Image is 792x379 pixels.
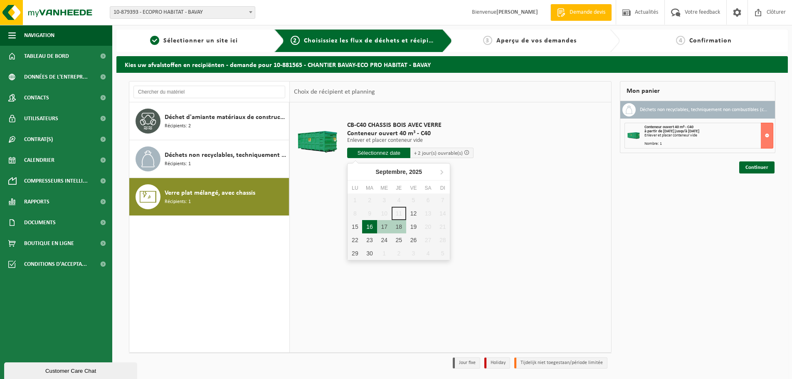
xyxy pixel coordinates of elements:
[165,160,191,168] span: Récipients: 1
[644,142,773,146] div: Nombre: 1
[163,37,238,44] span: Sélectionner un site ici
[165,150,287,160] span: Déchets non recyclables, techniquement non combustibles (combustibles)
[347,148,410,158] input: Sélectionnez date
[362,184,377,192] div: Ma
[550,4,612,21] a: Demande devis
[496,9,538,15] strong: [PERSON_NAME]
[24,108,58,129] span: Utilisateurs
[484,357,510,369] li: Holiday
[421,184,435,192] div: Sa
[362,247,377,260] div: 30
[348,247,362,260] div: 29
[290,82,379,102] div: Choix de récipient et planning
[347,129,474,138] span: Conteneur ouvert 40 m³ - C40
[24,25,54,46] span: Navigation
[129,102,289,140] button: Déchet d'amiante matériaux de construction inertes (non friable) Récipients: 2
[377,184,392,192] div: Me
[24,254,87,275] span: Conditions d'accepta...
[362,220,377,233] div: 16
[165,122,191,130] span: Récipients: 2
[150,36,159,45] span: 1
[453,357,480,369] li: Jour fixe
[739,161,775,173] a: Continuer
[362,233,377,247] div: 23
[373,165,426,178] div: Septembre,
[348,220,362,233] div: 15
[348,233,362,247] div: 22
[406,247,421,260] div: 3
[392,184,406,192] div: Je
[129,140,289,178] button: Déchets non recyclables, techniquement non combustibles (combustibles) Récipients: 1
[24,171,88,191] span: Compresseurs intelli...
[644,134,773,138] div: Enlever et placer conteneur vide
[406,207,421,220] div: 12
[110,7,255,18] span: 10-879393 - ECOPRO HABITAT - BAVAY
[644,125,693,129] span: Conteneur ouvert 40 m³ - C40
[676,36,685,45] span: 4
[392,233,406,247] div: 25
[392,247,406,260] div: 2
[165,198,191,206] span: Récipients: 1
[348,184,362,192] div: Lu
[347,138,474,144] p: Enlever et placer conteneur vide
[24,129,53,150] span: Contrat(s)
[24,233,74,254] span: Boutique en ligne
[304,37,442,44] span: Choisissiez les flux de déchets et récipients
[483,36,492,45] span: 3
[24,191,49,212] span: Rapports
[129,178,289,216] button: Verre plat mélangé, avec chassis Récipients: 1
[414,151,463,156] span: + 2 jour(s) ouvrable(s)
[644,129,699,134] strong: à partir de [DATE] jusqu'à [DATE]
[689,37,732,44] span: Confirmation
[165,188,255,198] span: Verre plat mélangé, avec chassis
[165,112,287,122] span: Déchet d'amiante matériaux de construction inertes (non friable)
[640,103,769,116] h3: Déchets non recyclables, techniquement non combustibles (combustibles)
[435,184,450,192] div: Di
[4,361,139,379] iframe: chat widget
[567,8,607,17] span: Demande devis
[377,233,392,247] div: 24
[110,6,255,19] span: 10-879393 - ECOPRO HABITAT - BAVAY
[406,220,421,233] div: 19
[24,212,56,233] span: Documents
[133,86,285,98] input: Chercher du matériel
[24,46,69,67] span: Tableau de bord
[377,247,392,260] div: 1
[116,56,788,72] h2: Kies uw afvalstoffen en recipiënten - demande pour 10-881565 - CHANTIER BAVAY-ECO PRO HABITAT - B...
[121,36,268,46] a: 1Sélectionner un site ici
[24,67,88,87] span: Données de l'entrepr...
[24,150,54,171] span: Calendrier
[377,220,392,233] div: 17
[496,37,577,44] span: Aperçu de vos demandes
[620,81,775,101] div: Mon panier
[24,87,49,108] span: Contacts
[291,36,300,45] span: 2
[406,184,421,192] div: Ve
[406,233,421,247] div: 26
[347,121,474,129] span: CB-C40 CHASSIS BOIS AVEC VERRE
[514,357,607,369] li: Tijdelijk niet toegestaan/période limitée
[392,220,406,233] div: 18
[409,169,422,175] i: 2025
